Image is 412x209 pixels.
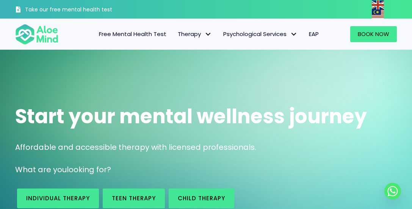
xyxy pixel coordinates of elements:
span: Free Mental Health Test [99,30,166,38]
span: Psychological Services [223,30,298,38]
a: Malay [372,9,385,18]
a: Individual therapy [17,189,99,208]
a: TherapyTherapy: submenu [172,26,218,42]
a: Book Now [350,26,397,42]
span: looking for? [67,164,111,175]
a: Child Therapy [169,189,234,208]
span: Start your mental wellness journey [15,102,367,130]
img: en [372,0,384,9]
a: Take our free mental health test [15,2,133,19]
span: Therapy: submenu [203,29,214,40]
img: Aloe mind Logo [15,24,58,45]
span: Book Now [358,30,389,38]
a: Free Mental Health Test [93,26,172,42]
span: Psychological Services: submenu [288,29,299,40]
span: Teen Therapy [112,194,156,202]
nav: Menu [66,26,324,42]
span: Child Therapy [178,194,225,202]
a: EAP [303,26,324,42]
p: Affordable and accessible therapy with licensed professionals. [15,142,397,153]
a: Psychological ServicesPsychological Services: submenu [218,26,303,42]
span: Therapy [178,30,212,38]
span: EAP [309,30,319,38]
a: Teen Therapy [103,189,165,208]
span: Individual therapy [26,194,90,202]
img: ms [372,9,384,19]
h3: Take our free mental health test [25,6,133,14]
span: What are you [15,164,67,175]
a: Whatsapp [384,183,401,200]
